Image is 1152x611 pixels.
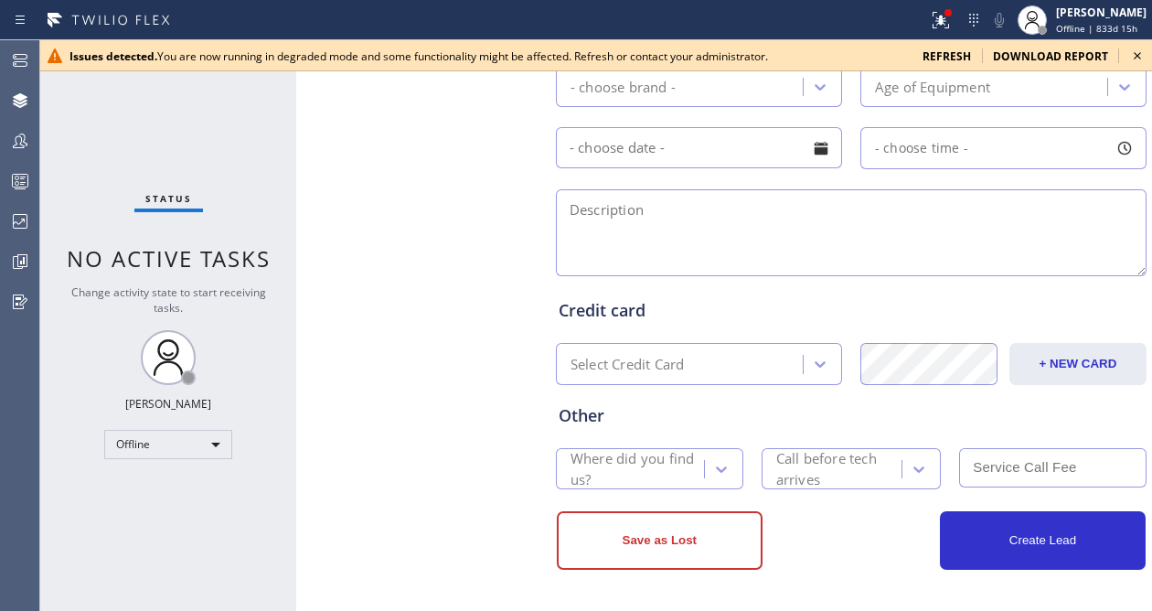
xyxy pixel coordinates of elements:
[67,243,271,273] span: No active tasks
[1009,343,1147,385] button: + NEW CARD
[69,48,908,64] div: You are now running in degraded mode and some functionality might be affected. Refresh or contact...
[71,284,266,316] span: Change activity state to start receiving tasks.
[556,127,842,168] input: - choose date -
[993,48,1108,64] span: download report
[145,192,192,205] span: Status
[1056,5,1147,20] div: [PERSON_NAME]
[125,396,211,412] div: [PERSON_NAME]
[104,430,232,459] div: Offline
[776,448,901,490] div: Call before tech arrives
[69,48,157,64] b: Issues detected.
[923,48,971,64] span: refresh
[959,448,1147,488] input: Service Call Fee
[571,76,676,97] div: - choose brand -
[875,139,968,156] span: - choose time -
[875,76,990,97] div: Age of Equipment
[1056,22,1137,35] span: Offline | 833d 15h
[559,298,1144,323] div: Credit card
[571,448,702,490] div: Where did you find us?
[987,7,1012,33] button: Mute
[557,511,763,570] button: Save as Lost
[940,511,1146,570] button: Create Lead
[571,354,685,375] div: Select Credit Card
[559,403,1144,428] div: Other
